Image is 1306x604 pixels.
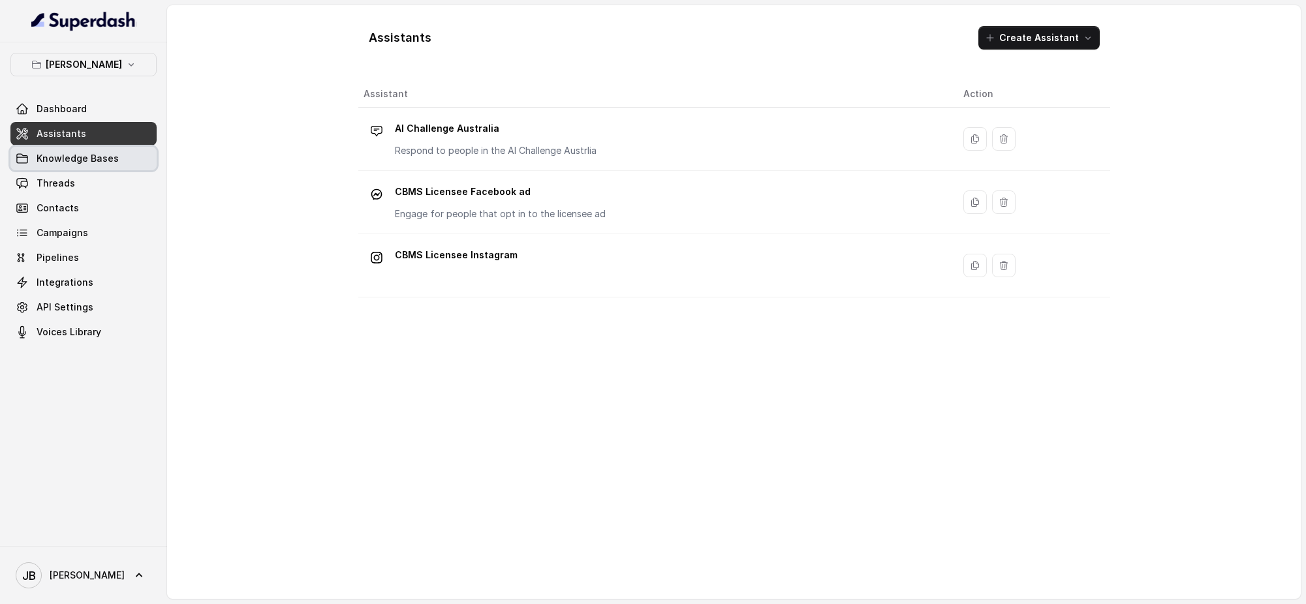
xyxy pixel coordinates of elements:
[46,57,122,72] p: [PERSON_NAME]
[37,152,119,165] span: Knowledge Bases
[10,97,157,121] a: Dashboard
[37,202,79,215] span: Contacts
[10,320,157,344] a: Voices Library
[395,181,606,202] p: CBMS Licensee Facebook ad
[10,295,157,319] a: API Settings
[37,177,75,190] span: Threads
[10,271,157,294] a: Integrations
[10,221,157,245] a: Campaigns
[10,557,157,594] a: [PERSON_NAME]
[978,26,1100,50] button: Create Assistant
[37,127,86,140] span: Assistants
[358,81,954,108] th: Assistant
[395,245,518,265] p: CBMS Licensee Instagram
[395,144,597,157] p: Respond to people in the AI Challenge Austrlia
[10,53,157,76] button: [PERSON_NAME]
[369,27,431,48] h1: Assistants
[10,196,157,220] a: Contacts
[10,246,157,269] a: Pipelines
[22,569,36,582] text: JB
[37,102,87,115] span: Dashboard
[953,81,1110,108] th: Action
[31,10,136,31] img: light.svg
[37,325,101,339] span: Voices Library
[10,122,157,145] a: Assistants
[50,569,125,582] span: [PERSON_NAME]
[37,226,88,239] span: Campaigns
[395,207,606,220] p: Engage for people that opt in to the licensee ad
[37,301,93,314] span: API Settings
[395,118,597,139] p: AI Challenge Australia
[37,276,93,289] span: Integrations
[10,172,157,195] a: Threads
[37,251,79,264] span: Pipelines
[10,147,157,170] a: Knowledge Bases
